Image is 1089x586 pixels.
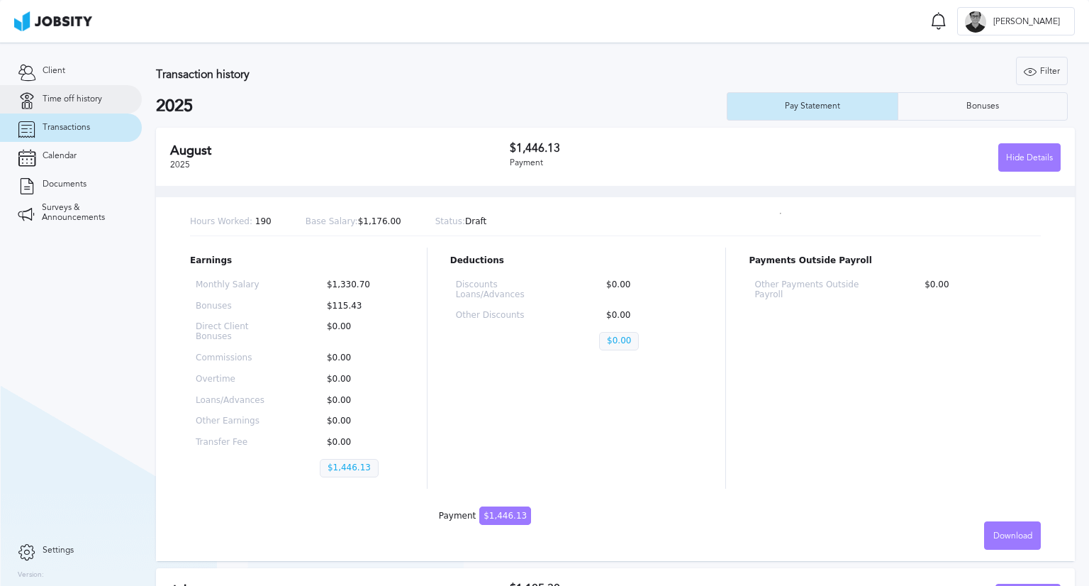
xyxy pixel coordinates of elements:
[196,375,274,385] p: Overtime
[320,322,398,342] p: $0.00
[190,216,252,226] span: Hours Worked:
[435,217,487,227] p: Draft
[306,216,358,226] span: Base Salary:
[196,438,274,448] p: Transfer Fee
[190,256,404,266] p: Earnings
[999,144,1060,172] div: Hide Details
[156,68,654,81] h3: Transaction history
[1016,57,1068,85] button: Filter
[196,353,274,363] p: Commissions
[1017,57,1067,86] div: Filter
[170,143,510,158] h2: August
[18,571,44,580] label: Version:
[479,507,531,525] span: $1,446.13
[320,375,398,385] p: $0.00
[196,322,274,342] p: Direct Client Bonuses
[42,203,124,223] span: Surveys & Announcements
[196,302,274,311] p: Bonuses
[196,280,274,290] p: Monthly Salary
[599,332,639,350] p: $0.00
[320,438,398,448] p: $0.00
[320,396,398,406] p: $0.00
[599,311,697,321] p: $0.00
[196,416,274,426] p: Other Earnings
[778,101,847,111] div: Pay Statement
[190,217,272,227] p: 190
[196,396,274,406] p: Loans/Advances
[320,416,398,426] p: $0.00
[320,302,398,311] p: $115.43
[43,546,74,555] span: Settings
[450,256,703,266] p: Deductions
[957,7,1075,35] button: E[PERSON_NAME]
[510,142,786,155] h3: $1,446.13
[320,459,379,477] p: $1,446.13
[43,123,90,133] span: Transactions
[170,160,190,170] span: 2025
[306,217,401,227] p: $1,176.00
[456,311,554,321] p: Other Discounts
[43,94,102,104] span: Time off history
[43,179,86,189] span: Documents
[898,92,1068,121] button: Bonuses
[727,92,898,121] button: Pay Statement
[320,353,398,363] p: $0.00
[320,280,398,290] p: $1,330.70
[749,256,1041,266] p: Payments Outside Payroll
[599,280,697,300] p: $0.00
[993,531,1032,541] span: Download
[435,216,465,226] span: Status:
[959,101,1006,111] div: Bonuses
[510,158,786,168] div: Payment
[754,280,872,300] p: Other Payments Outside Payroll
[43,66,65,76] span: Client
[917,280,1035,300] p: $0.00
[456,280,554,300] p: Discounts Loans/Advances
[998,143,1061,172] button: Hide Details
[984,521,1041,550] button: Download
[986,17,1067,27] span: [PERSON_NAME]
[43,151,77,161] span: Calendar
[14,11,92,31] img: ab4bad089aa723f57921c736e9817d99.png
[965,11,986,33] div: E
[439,512,531,521] div: Payment
[156,96,727,116] h2: 2025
